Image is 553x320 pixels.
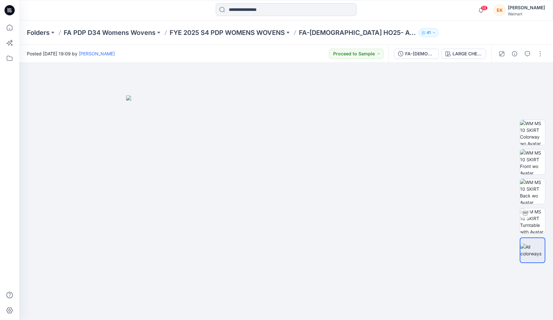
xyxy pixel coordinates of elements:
[27,50,115,57] span: Posted [DATE] 19:09 by
[520,208,545,233] img: WM MS 10 SKIRT Turntable with Avatar
[520,244,545,257] img: All colorways
[64,28,156,37] a: FA PDP D34 Womens Wovens
[481,5,488,11] span: 13
[394,49,439,59] button: FA-[DEMOGRAPHIC_DATA] HO25- A-LINE WRAP SKIRT
[27,28,50,37] a: Folders
[441,49,486,59] button: LARGE CHECK_GREEN BLAST
[427,29,431,36] p: 41
[419,28,439,37] button: 41
[520,120,545,145] img: WM MS 10 SKIRT Colorway wo Avatar
[453,50,482,57] div: LARGE CHECK_GREEN BLAST
[520,149,545,174] img: WM MS 10 SKIRT Front wo Avatar
[126,95,446,320] img: eyJhbGciOiJIUzI1NiIsImtpZCI6IjAiLCJzbHQiOiJzZXMiLCJ0eXAiOiJKV1QifQ.eyJkYXRhIjp7InR5cGUiOiJzdG9yYW...
[508,12,545,16] div: Walmart
[494,4,505,16] div: EK
[170,28,285,37] a: FYE 2025 S4 PDP WOMENS WOVENS
[405,50,435,57] div: FA-[DEMOGRAPHIC_DATA] HO25- A-LINE WRAP SKIRT
[79,51,115,56] a: [PERSON_NAME]
[520,179,545,204] img: WM MS 10 SKIRT Back wo Avatar
[509,49,520,59] button: Details
[299,28,416,37] p: FA-[DEMOGRAPHIC_DATA] HO25- A-LINE WRAP SKIRT
[508,4,545,12] div: [PERSON_NAME]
